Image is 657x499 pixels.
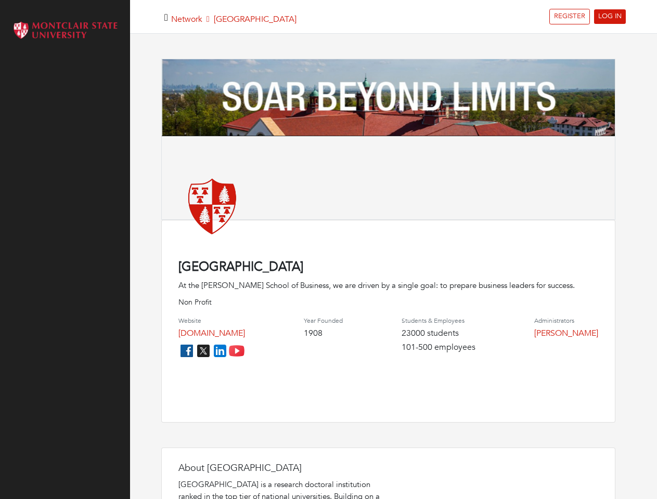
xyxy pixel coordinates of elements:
img: twitter_icon-7d0bafdc4ccc1285aa2013833b377ca91d92330db209b8298ca96278571368c9.png [195,343,212,359]
img: youtube_icon-fc3c61c8c22f3cdcae68f2f17984f5f016928f0ca0694dd5da90beefb88aa45e.png [228,343,245,359]
img: facebook_icon-256f8dfc8812ddc1b8eade64b8eafd8a868ed32f90a8d2bb44f507e1979dbc24.png [178,343,195,359]
div: At the [PERSON_NAME] School of Business, we are driven by a single goal: to prepare business lead... [178,280,598,292]
h4: Website [178,317,245,324]
p: Non Profit [178,297,598,308]
h4: [GEOGRAPHIC_DATA] [178,260,598,275]
a: [DOMAIN_NAME] [178,327,245,339]
img: Montclair%20Banner.png [162,59,615,137]
a: LOG IN [594,9,626,24]
h5: [GEOGRAPHIC_DATA] [171,15,297,24]
a: [PERSON_NAME] [534,327,598,339]
h4: 101-500 employees [402,343,475,352]
h4: Students & Employees [402,317,475,324]
img: Montclair_logo.png [10,18,120,43]
img: montclair-state-university.png [178,172,246,239]
h4: 1908 [304,329,343,338]
a: REGISTER [549,9,590,24]
h4: About [GEOGRAPHIC_DATA] [178,463,387,474]
h4: 23000 students [402,329,475,338]
a: Network [171,14,202,25]
h4: Year Founded [304,317,343,324]
img: linkedin_icon-84db3ca265f4ac0988026744a78baded5d6ee8239146f80404fb69c9eee6e8e7.png [212,343,228,359]
h4: Administrators [534,317,598,324]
